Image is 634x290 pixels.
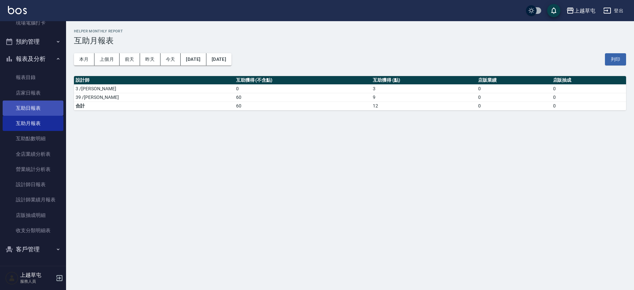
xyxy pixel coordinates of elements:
table: a dense table [74,76,626,110]
a: 互助日報表 [3,101,63,116]
td: 0 [234,84,371,93]
h2: Helper Monthly Report [74,29,626,33]
a: 報表目錄 [3,70,63,85]
button: 列印 [605,53,626,65]
img: Logo [8,6,27,14]
h5: 上越草屯 [20,272,54,278]
th: 互助獲得 (點) [371,76,476,85]
th: 店販業績 [476,76,551,85]
td: 9 [371,93,476,102]
td: 60 [234,93,371,102]
button: 昨天 [140,53,160,65]
td: 60 [234,102,371,110]
a: 營業統計分析表 [3,162,63,177]
button: 前天 [120,53,140,65]
td: 12 [371,102,476,110]
button: 上個月 [94,53,120,65]
td: 3 [371,84,476,93]
h3: 互助月報表 [74,36,626,45]
button: 登出 [601,5,626,17]
a: 店販抽成明細 [3,208,63,223]
button: [DATE] [206,53,231,65]
td: 0 [476,93,551,102]
button: 今天 [160,53,181,65]
button: 客戶管理 [3,241,63,258]
a: 全店業績分析表 [3,146,63,162]
th: 店販抽成 [551,76,626,85]
button: 預約管理 [3,33,63,50]
a: 收支分類明細表 [3,223,63,238]
button: [DATE] [181,53,206,65]
div: 上越草屯 [574,7,595,15]
td: 3 /[PERSON_NAME] [74,84,234,93]
td: 0 [476,84,551,93]
td: 39 /[PERSON_NAME] [74,93,234,102]
td: 0 [476,102,551,110]
a: 互助點數明細 [3,131,63,146]
a: 互助月報表 [3,116,63,131]
td: 0 [551,102,626,110]
a: 設計師日報表 [3,177,63,192]
a: 店家日報表 [3,85,63,101]
th: 設計師 [74,76,234,85]
button: 報表及分析 [3,50,63,67]
p: 服務人員 [20,278,54,284]
button: 本月 [74,53,94,65]
th: 互助獲得 (不含點) [234,76,371,85]
a: 現場電腦打卡 [3,15,63,30]
td: 0 [551,93,626,102]
td: 0 [551,84,626,93]
img: Person [5,271,18,285]
button: 上越草屯 [564,4,598,18]
a: 設計師業績月報表 [3,192,63,207]
td: 合計 [74,102,234,110]
button: save [547,4,560,17]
